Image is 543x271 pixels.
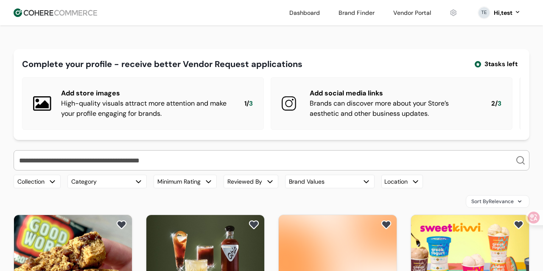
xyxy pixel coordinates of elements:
div: Complete your profile - receive better Vendor Request applications [22,58,302,70]
span: / [246,99,249,109]
div: Brands can discover more about your Store’s aesthetic and other business updates. [310,98,478,119]
button: add to favorite [115,218,129,231]
img: Cohere Logo [14,8,97,17]
span: / [495,99,498,109]
span: 1 [244,99,246,109]
div: Add store images [61,88,231,98]
span: 3 tasks left [484,59,518,69]
span: 3 [498,99,501,109]
span: 3 [249,99,253,109]
button: add to favorite [512,218,526,231]
div: Add social media links [310,88,478,98]
div: Hi, test [494,8,512,17]
button: add to favorite [379,218,393,231]
span: Sort By Relevance [471,198,514,205]
svg: 0 percent [478,6,490,19]
div: High-quality visuals attract more attention and make your profile engaging for brands. [61,98,231,119]
button: Hi,test [494,8,521,17]
span: 2 [491,99,495,109]
button: add to favorite [247,218,261,231]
